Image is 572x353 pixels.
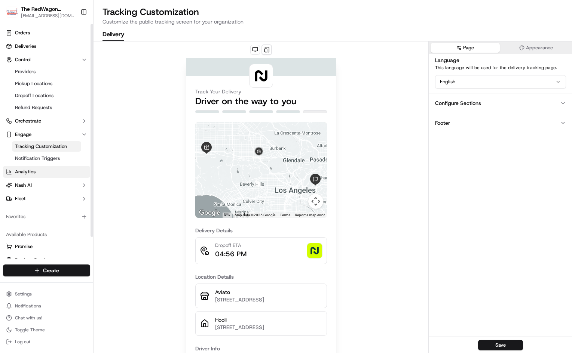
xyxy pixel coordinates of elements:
img: photo_proof_of_delivery image [307,243,322,258]
div: 📗 [7,168,13,174]
span: Analytics [15,168,36,175]
a: Dropoff Locations [12,90,81,101]
a: Open this area in Google Maps (opens a new window) [197,208,222,218]
span: Tracking Customization [15,143,67,150]
span: Refund Requests [15,104,52,111]
button: Create [3,264,90,276]
p: Customize the public tracking screen for your organization [103,18,563,25]
div: 💻 [63,168,69,174]
button: Appearance [501,43,571,53]
a: Tracking Customization [12,141,81,152]
a: Powered byPylon [53,185,91,191]
img: 1736555255976-a54dd68f-1ca7-489b-9aae-adbdc363a1c4 [15,116,21,122]
div: Past conversations [7,97,50,103]
a: Analytics [3,166,90,178]
button: Delivery [103,28,124,41]
div: Available Products [3,229,90,241]
h3: Delivery Details [195,227,327,234]
span: Settings [15,291,32,297]
span: Knowledge Base [15,167,57,174]
a: Refund Requests [12,102,81,113]
button: Engage [3,128,90,140]
p: Welcome 👋 [7,30,136,42]
input: Got a question? Start typing here... [19,48,135,56]
span: API Documentation [71,167,120,174]
h3: Driver Info [195,345,327,352]
button: Notifications [3,301,90,311]
button: Keyboard shortcuts [224,213,230,216]
button: [EMAIL_ADDRESS][DOMAIN_NAME] [21,13,74,19]
span: Dropoff Locations [15,92,53,99]
h2: Tracking Customization [103,6,563,18]
span: Pylon [74,185,91,191]
p: This language will be used for the delivery tracking page. [435,65,566,71]
a: Product Catalog [6,257,87,263]
span: Engage [15,131,31,138]
button: Save [478,340,523,350]
button: Map camera controls [308,194,323,209]
h3: Track Your Delivery [195,88,327,95]
span: Notification Triggers [15,155,60,162]
img: Angelique Valdez [7,109,19,121]
span: [DATE] [66,136,82,142]
img: 1736555255976-a54dd68f-1ca7-489b-9aae-adbdc363a1c4 [7,71,21,85]
span: Orders [15,30,30,36]
a: Report a map error [295,213,325,217]
h3: Location Details [195,273,327,281]
button: See all [116,96,136,105]
p: Dropoff ETA [215,242,247,249]
span: Product Catalog [15,257,51,263]
button: Chat with us! [3,313,90,323]
span: • [62,116,65,122]
button: The RedWagon Delivers [21,5,74,13]
span: Toggle Theme [15,327,45,333]
span: Pickup Locations [15,80,52,87]
button: Toggle Theme [3,325,90,335]
span: [PERSON_NAME] [23,136,61,142]
a: Orders [3,27,90,39]
button: Start new chat [127,74,136,83]
span: Chat with us! [15,315,42,321]
span: [DATE] [66,116,82,122]
div: We're available if you need us! [34,79,103,85]
img: The RedWagon Delivers [6,6,18,18]
a: Terms (opens in new tab) [280,213,290,217]
button: Orchestrate [3,115,90,127]
button: Configure Sections [429,93,572,113]
div: Start new chat [34,71,123,79]
img: Angelique Valdez [7,129,19,141]
label: Language [435,57,459,64]
div: Favorites [3,211,90,223]
p: Hooli [215,316,322,323]
img: 1738778727109-b901c2ba-d612-49f7-a14d-d897ce62d23f [16,71,29,85]
a: Deliveries [3,40,90,52]
span: Map data ©2025 Google [235,213,275,217]
a: Providers [12,66,81,77]
img: Google [197,208,222,218]
button: The RedWagon DeliversThe RedWagon Delivers[EMAIL_ADDRESS][DOMAIN_NAME] [3,3,77,21]
a: 📗Knowledge Base [4,164,60,177]
p: [STREET_ADDRESS] [215,296,322,303]
p: [STREET_ADDRESS] [215,323,322,331]
a: 💻API Documentation [60,164,123,177]
span: Notifications [15,303,41,309]
h2: Driver on the way to you [195,95,327,107]
span: Orchestrate [15,118,41,124]
span: Promise [15,243,33,250]
span: Log out [15,339,30,345]
span: • [62,136,65,142]
span: [PERSON_NAME] [23,116,61,122]
button: Nash AI [3,179,90,191]
p: 04:56 PM [215,249,247,259]
button: Footer [429,113,572,133]
a: Pickup Locations [12,78,81,89]
p: Aviato [215,288,322,296]
button: Log out [3,337,90,347]
span: Providers [15,68,36,75]
span: Fleet [15,195,26,202]
button: Fleet [3,193,90,205]
button: Page [431,43,500,53]
button: Product Catalog [3,254,90,266]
